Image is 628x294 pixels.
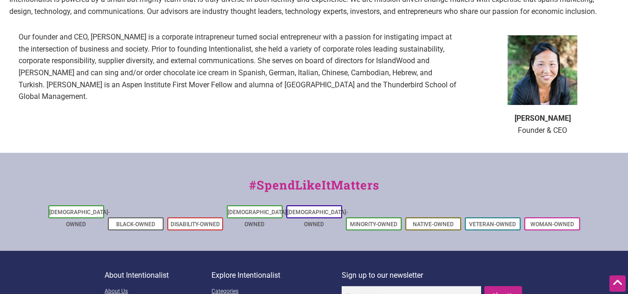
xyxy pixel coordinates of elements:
a: Minority-Owned [350,221,397,228]
img: fullsizeoutput_85a1-300x300.jpeg [508,35,577,105]
a: [DEMOGRAPHIC_DATA]-Owned [228,209,288,228]
p: Explore Intentionalist [212,269,342,281]
a: Black-Owned [116,221,155,228]
a: Veteran-Owned [469,221,516,228]
a: Woman-Owned [530,221,574,228]
a: [DEMOGRAPHIC_DATA]-Owned [287,209,348,228]
p: About Intentionalist [105,269,212,281]
a: [DEMOGRAPHIC_DATA]-Owned [49,209,110,228]
b: [PERSON_NAME] [515,114,571,123]
p: Our founder and CEO, [PERSON_NAME] is a corporate intrapreneur turned social entrepreneur with a ... [19,31,457,103]
p: Sign up to our newsletter [342,269,523,281]
p: Founder & CEO [476,112,609,136]
div: Scroll Back to Top [609,275,626,292]
a: Native-Owned [413,221,454,228]
a: Disability-Owned [171,221,220,228]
